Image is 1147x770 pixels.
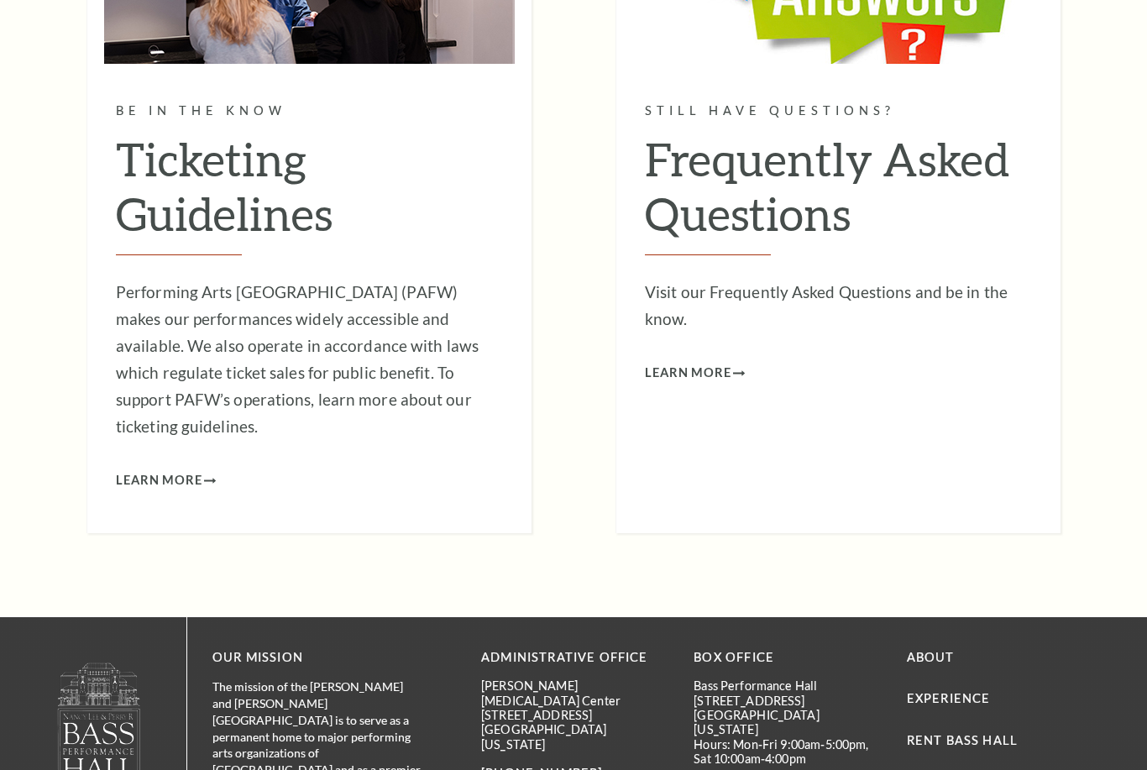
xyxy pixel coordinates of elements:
p: Visit our Frequently Asked Questions and be in the know. [645,279,1032,333]
p: Still have questions? [645,101,1032,122]
p: Hours: Mon-Fri 9:00am-5:00pm, Sat 10:00am-4:00pm [694,737,881,767]
a: Learn More [116,470,216,491]
p: BOX OFFICE [694,647,881,668]
h2: Frequently Asked Questions [645,132,1032,255]
p: Be in the know [116,101,503,122]
p: OUR MISSION [212,647,422,668]
a: Rent Bass Hall [907,733,1018,747]
h2: Ticketing Guidelines [116,132,503,255]
span: Learn More [645,363,731,384]
p: Performing Arts [GEOGRAPHIC_DATA] (PAFW) makes our performances widely accessible and available. ... [116,279,503,440]
a: About [907,650,955,664]
p: [STREET_ADDRESS] [694,694,881,708]
a: Learn More [645,363,745,384]
p: [GEOGRAPHIC_DATA][US_STATE] [481,722,668,752]
a: Experience [907,691,991,705]
span: Learn More [116,470,202,491]
p: [PERSON_NAME][MEDICAL_DATA] Center [481,678,668,708]
p: Bass Performance Hall [694,678,881,693]
p: Administrative Office [481,647,668,668]
p: [GEOGRAPHIC_DATA][US_STATE] [694,708,881,737]
p: [STREET_ADDRESS] [481,708,668,722]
